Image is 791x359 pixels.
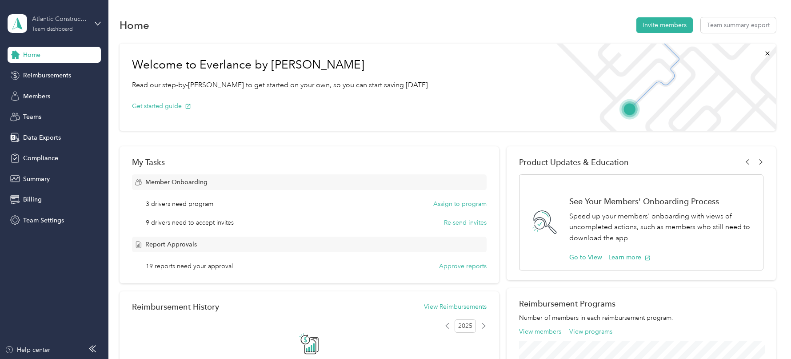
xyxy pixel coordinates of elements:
[569,211,753,244] p: Speed up your members' onboarding with views of uncompleted actions, such as members who still ne...
[23,216,64,225] span: Team Settings
[5,345,50,355] button: Help center
[32,27,73,32] div: Team dashboard
[132,58,430,72] h1: Welcome to Everlance by [PERSON_NAME]
[23,153,58,163] span: Compliance
[23,71,71,80] span: Reimbursements
[519,327,561,336] button: View members
[433,199,487,209] button: Assign to program
[23,92,50,101] span: Members
[23,50,40,60] span: Home
[132,302,219,311] h2: Reimbursement History
[146,199,213,209] span: 3 drivers need program
[608,253,651,262] button: Learn more
[424,302,487,311] button: View Reimbursements
[146,262,233,271] span: 19 reports need your approval
[120,20,149,30] h1: Home
[547,44,775,131] img: Welcome to everlance
[23,112,41,121] span: Teams
[23,133,61,142] span: Data Exports
[569,327,612,336] button: View programs
[145,177,208,187] span: Member Onboarding
[701,17,776,33] button: Team summary export
[23,195,42,204] span: Billing
[569,197,753,206] h1: See Your Members' Onboarding Process
[519,313,763,323] p: Number of members in each reimbursement program.
[132,101,191,111] button: Get started guide
[132,157,487,167] div: My Tasks
[519,157,629,167] span: Product Updates & Education
[145,240,197,249] span: Report Approvals
[569,253,602,262] button: Go to View
[636,17,693,33] button: Invite members
[455,319,476,333] span: 2025
[439,262,487,271] button: Approve reports
[444,218,487,227] button: Re-send invites
[132,80,430,91] p: Read our step-by-[PERSON_NAME] to get started on your own, so you can start saving [DATE].
[519,299,763,308] h2: Reimbursement Programs
[741,309,791,359] iframe: Everlance-gr Chat Button Frame
[23,174,50,184] span: Summary
[146,218,234,227] span: 9 drivers need to accept invites
[32,14,88,24] div: Atlantic Constructors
